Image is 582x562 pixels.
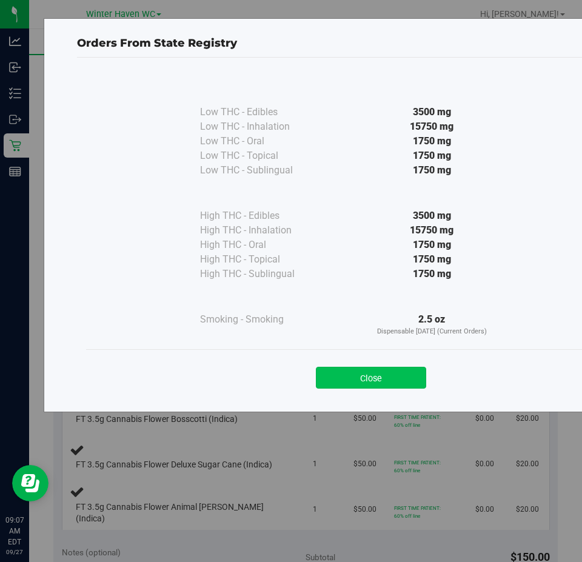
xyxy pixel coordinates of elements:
[200,223,321,238] div: High THC - Inhalation
[321,267,542,281] div: 1750 mg
[200,267,321,281] div: High THC - Sublingual
[321,252,542,267] div: 1750 mg
[321,163,542,178] div: 1750 mg
[12,465,48,501] iframe: Resource center
[321,134,542,149] div: 1750 mg
[200,134,321,149] div: Low THC - Oral
[321,105,542,119] div: 3500 mg
[321,149,542,163] div: 1750 mg
[200,252,321,267] div: High THC - Topical
[316,367,426,389] button: Close
[321,327,542,337] p: Dispensable [DATE] (Current Orders)
[321,238,542,252] div: 1750 mg
[321,119,542,134] div: 15750 mg
[200,119,321,134] div: Low THC - Inhalation
[200,105,321,119] div: Low THC - Edibles
[200,312,321,327] div: Smoking - Smoking
[200,209,321,223] div: High THC - Edibles
[321,209,542,223] div: 3500 mg
[200,149,321,163] div: Low THC - Topical
[77,36,237,50] span: Orders From State Registry
[321,223,542,238] div: 15750 mg
[200,238,321,252] div: High THC - Oral
[200,163,321,178] div: Low THC - Sublingual
[321,312,542,337] div: 2.5 oz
